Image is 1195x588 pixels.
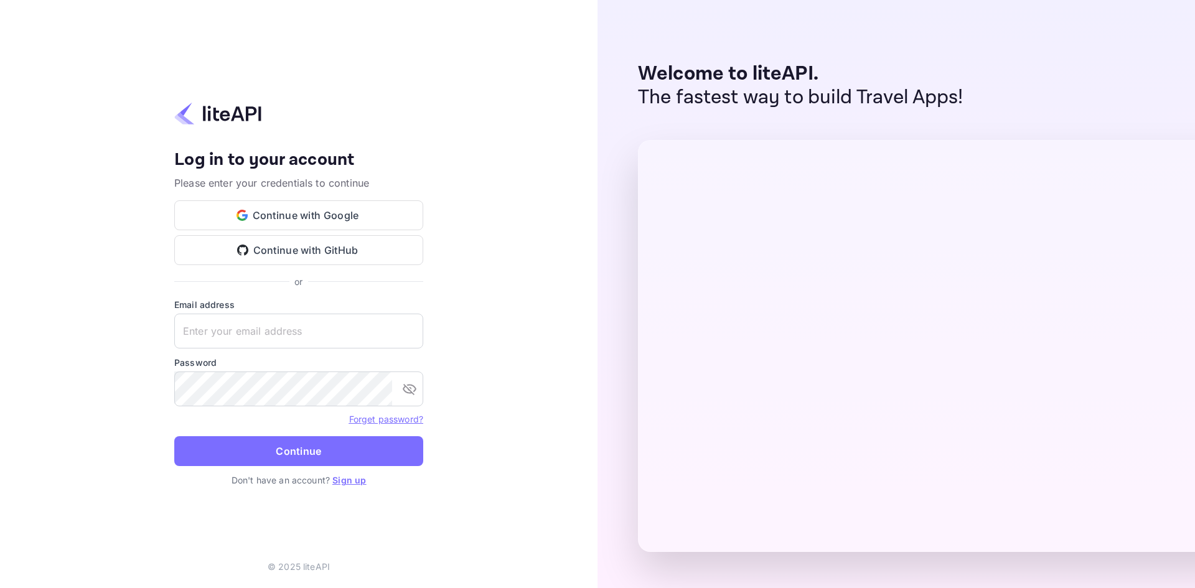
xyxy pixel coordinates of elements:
p: Please enter your credentials to continue [174,175,423,190]
button: toggle password visibility [397,376,422,401]
p: Welcome to liteAPI. [638,62,963,86]
p: Don't have an account? [174,474,423,487]
p: or [294,275,302,288]
button: Continue with GitHub [174,235,423,265]
h4: Log in to your account [174,149,423,171]
a: Forget password? [349,414,423,424]
input: Enter your email address [174,314,423,348]
a: Sign up [332,475,366,485]
label: Password [174,356,423,369]
p: The fastest way to build Travel Apps! [638,86,963,110]
p: © 2025 liteAPI [268,560,330,573]
a: Forget password? [349,413,423,425]
button: Continue with Google [174,200,423,230]
label: Email address [174,298,423,311]
img: liteapi [174,101,261,126]
button: Continue [174,436,423,466]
